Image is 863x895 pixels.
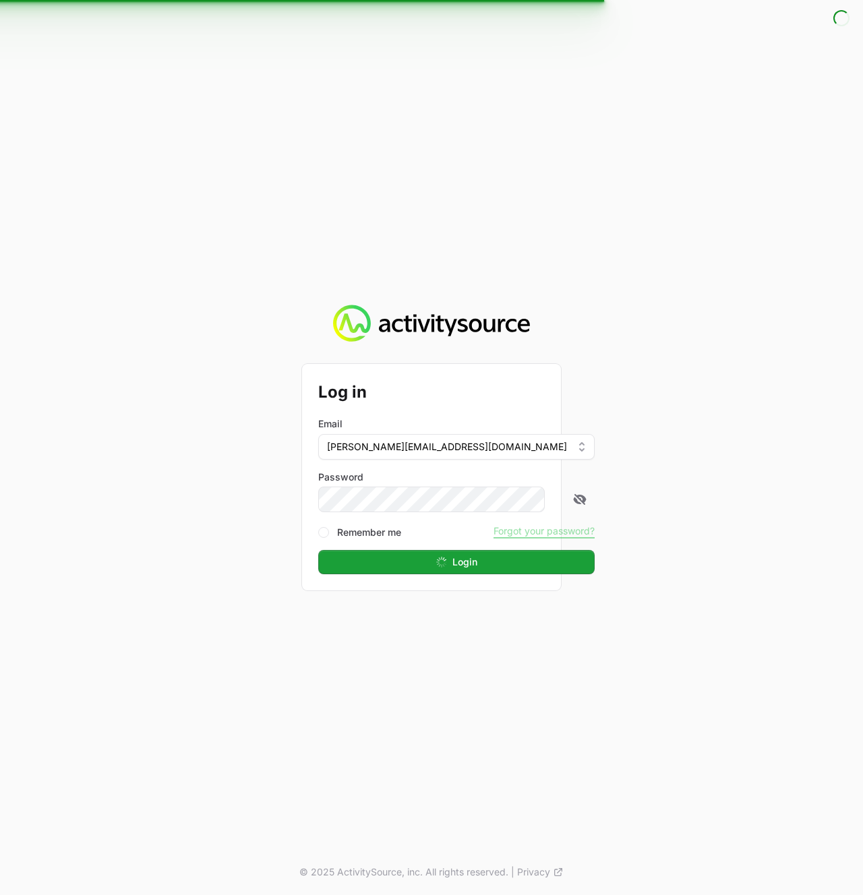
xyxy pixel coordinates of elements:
[318,470,595,484] label: Password
[318,434,595,460] button: [PERSON_NAME][EMAIL_ADDRESS][DOMAIN_NAME]
[318,550,595,574] button: Login
[327,440,567,454] span: [PERSON_NAME][EMAIL_ADDRESS][DOMAIN_NAME]
[517,865,564,879] a: Privacy
[333,305,529,342] img: Activity Source
[318,417,343,431] label: Email
[511,865,514,879] span: |
[299,865,508,879] p: © 2025 ActivitySource, inc. All rights reserved.
[337,526,401,539] label: Remember me
[318,380,595,404] h2: Log in
[452,554,477,570] span: Login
